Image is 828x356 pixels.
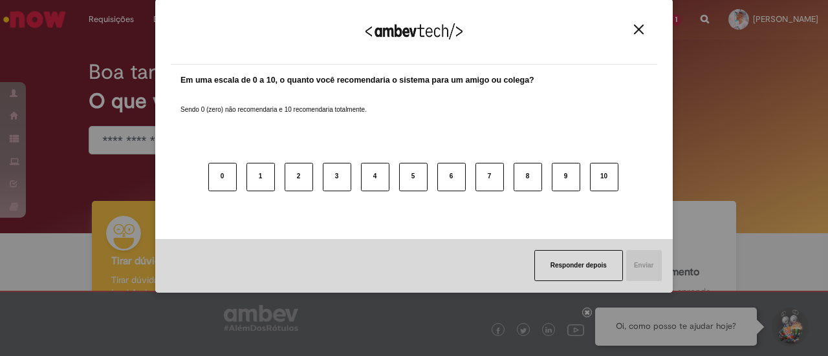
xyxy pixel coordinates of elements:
img: Close [634,25,644,34]
button: 9 [552,163,580,191]
label: Em uma escala de 0 a 10, o quanto você recomendaria o sistema para um amigo ou colega? [180,74,534,87]
button: 6 [437,163,466,191]
button: Responder depois [534,250,623,281]
button: 8 [514,163,542,191]
img: Logo Ambevtech [365,23,463,39]
button: Close [630,24,648,35]
button: 5 [399,163,428,191]
button: 1 [246,163,275,191]
button: 2 [285,163,313,191]
label: Sendo 0 (zero) não recomendaria e 10 recomendaria totalmente. [180,90,367,114]
button: 0 [208,163,237,191]
button: 3 [323,163,351,191]
button: 7 [475,163,504,191]
button: 10 [590,163,618,191]
button: 4 [361,163,389,191]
